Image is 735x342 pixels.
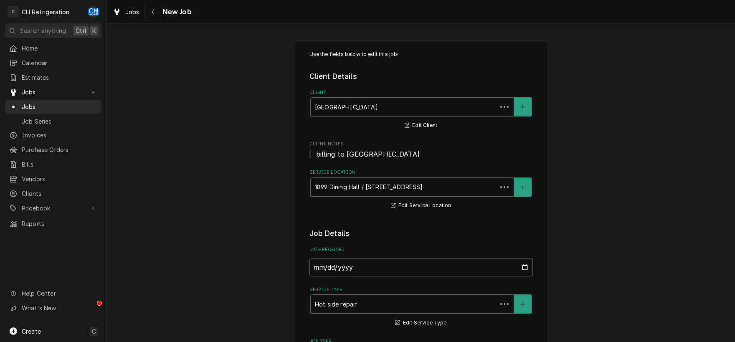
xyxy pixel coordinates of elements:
a: Job Series [5,114,101,128]
svg: Create New Location [520,184,525,190]
a: Home [5,41,101,55]
a: Jobs [5,100,101,114]
span: Jobs [125,8,139,16]
label: Service Type [309,286,533,293]
button: Search anythingCtrlK [5,23,101,38]
div: C [8,6,19,18]
legend: Client Details [309,71,533,82]
a: Calendar [5,56,101,70]
span: Help Center [22,289,96,298]
span: Jobs [22,102,97,111]
button: Navigate back [147,5,160,18]
span: Job Series [22,117,97,126]
a: Reports [5,217,101,231]
div: Service Location [309,169,533,210]
span: What's New [22,304,96,312]
div: Date Received [309,246,533,276]
a: Go to Pricebook [5,201,101,215]
a: Go to Help Center [5,286,101,300]
label: Service Location [309,169,533,176]
div: Chris Hiraga's Avatar [88,6,99,18]
a: Jobs [109,5,143,19]
p: Use the fields below to edit this job: [309,51,533,58]
span: billing to [GEOGRAPHIC_DATA] [316,150,420,158]
span: Estimates [22,73,97,82]
span: Pricebook [22,204,85,213]
button: Edit Client [403,120,438,131]
span: C [92,327,96,336]
div: Client Notes [309,141,533,159]
svg: Create New Client [520,104,525,110]
a: Invoices [5,128,101,142]
span: Vendors [22,175,97,183]
svg: Create New Service [520,301,525,307]
a: Vendors [5,172,101,186]
span: Home [22,44,97,53]
span: Invoices [22,131,97,139]
a: Clients [5,187,101,200]
a: Go to What's New [5,301,101,315]
button: Create New Client [514,97,532,117]
div: CH Refrigeration [22,8,70,16]
span: K [92,26,96,35]
legend: Job Details [309,228,533,239]
button: Edit Service Location [390,200,453,211]
span: Bills [22,160,97,169]
button: Edit Service Type [394,318,448,328]
span: Client Notes [309,149,533,159]
a: Bills [5,157,101,171]
span: Jobs [22,88,85,96]
div: Service Type [309,286,533,328]
input: yyyy-mm-dd [309,258,533,276]
span: Ctrl [76,26,86,35]
span: Clients [22,189,97,198]
a: Go to Jobs [5,85,101,99]
label: Client [309,89,533,96]
button: Create New Service [514,294,532,314]
label: Date Received [309,246,533,253]
div: Client [309,89,533,131]
span: Calendar [22,58,97,67]
span: Client Notes [309,141,533,147]
span: Reports [22,219,97,228]
span: New Job [160,6,192,18]
span: Create [22,328,41,335]
span: Purchase Orders [22,145,97,154]
a: Estimates [5,71,101,84]
a: Purchase Orders [5,143,101,157]
span: Search anything [20,26,66,35]
div: CH [88,6,99,18]
button: Create New Location [514,177,532,197]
